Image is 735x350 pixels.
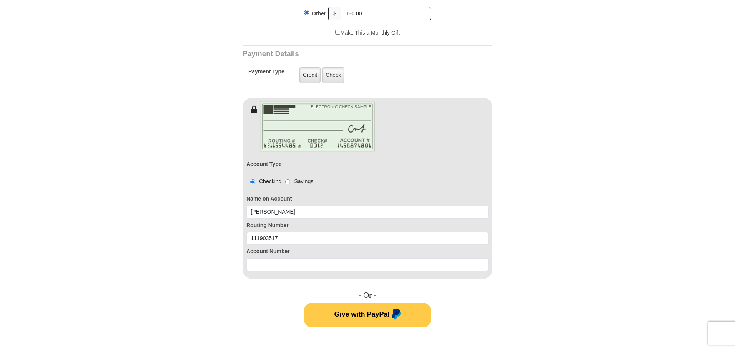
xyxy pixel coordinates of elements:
label: Account Type [246,160,282,168]
label: Credit [299,67,321,83]
label: Make This a Monthly Gift [335,29,400,37]
h5: Payment Type [248,68,284,79]
h3: Payment Details [243,50,439,58]
label: Account Number [246,247,489,255]
span: $ [328,7,341,20]
input: Make This a Monthly Gift [335,30,340,35]
span: Give with PayPal [334,310,389,318]
h4: - Or - [243,290,492,300]
img: check-en.png [260,101,375,152]
div: Checking Savings [246,177,313,186]
button: Give with PayPal [304,303,431,327]
label: Routing Number [246,221,489,229]
label: Name on Account [246,195,489,203]
input: Other Amount [341,7,431,20]
label: Check [322,67,344,83]
span: Other [312,10,326,17]
img: paypal [390,309,401,321]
